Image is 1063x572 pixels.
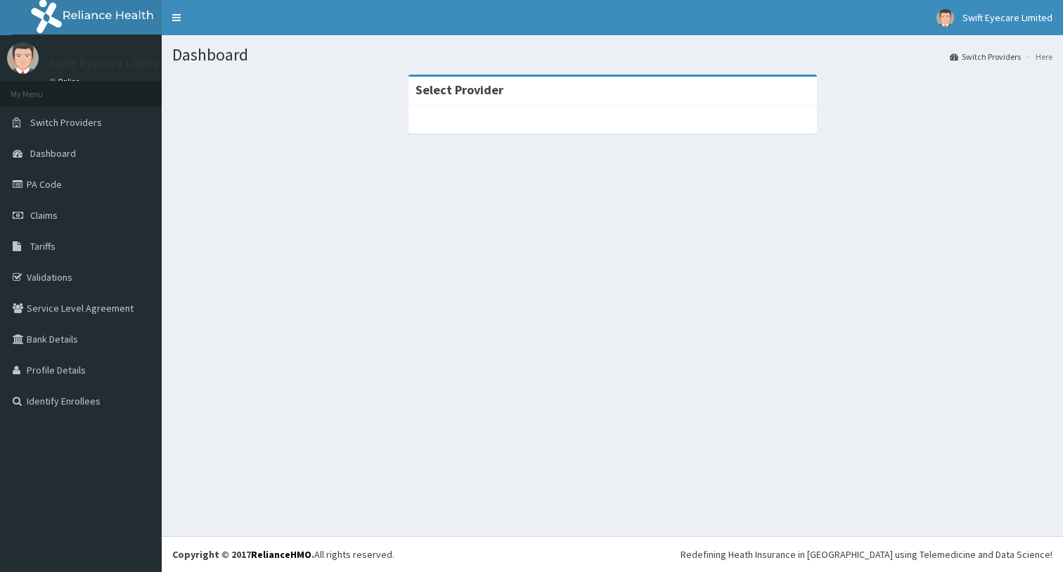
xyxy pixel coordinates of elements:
a: Switch Providers [950,51,1021,63]
li: Here [1022,51,1052,63]
span: Tariffs [30,240,56,253]
span: Switch Providers [30,116,102,129]
a: Online [49,77,83,87]
h1: Dashboard [172,46,1052,64]
strong: Copyright © 2017 . [172,548,314,561]
img: User Image [936,9,954,27]
span: Claims [30,209,58,222]
span: Swift Eyecare Limited [962,11,1052,24]
img: User Image [7,42,39,74]
div: Redefining Heath Insurance in [GEOGRAPHIC_DATA] using Telemedicine and Data Science! [681,547,1052,561]
footer: All rights reserved. [162,536,1063,572]
a: RelianceHMO [251,548,311,561]
p: Swift Eyecare Limited [49,57,167,70]
strong: Select Provider [415,82,503,98]
span: Dashboard [30,147,76,160]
